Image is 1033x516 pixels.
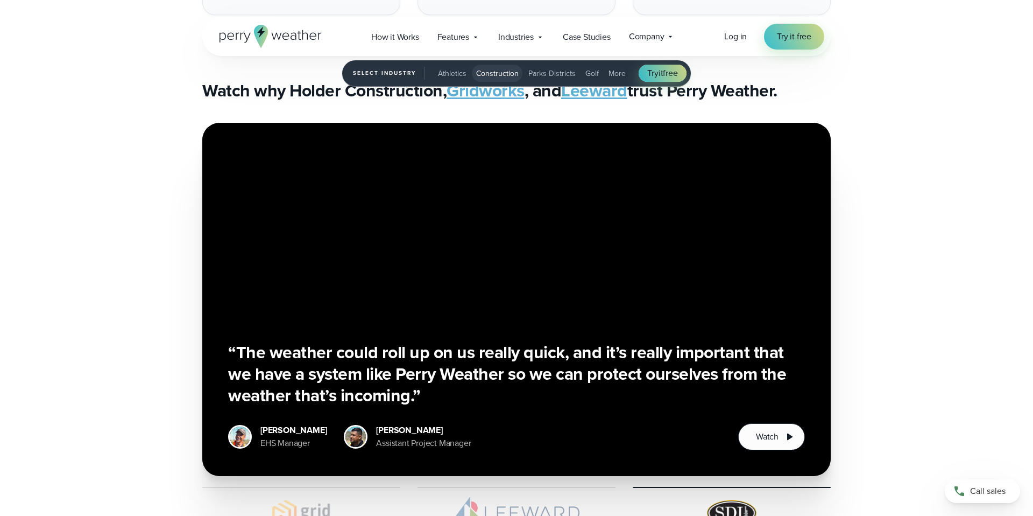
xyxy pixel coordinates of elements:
button: Watch [738,423,805,450]
span: Industries [498,31,534,44]
a: Call sales [945,479,1020,503]
h3: “The weather could roll up on us really quick, and it’s really important that we have a system li... [228,341,805,406]
span: it [659,67,663,79]
a: Tryitfree [639,65,686,82]
span: Parks Districts [528,68,576,79]
img: Robert Leonard [230,427,250,447]
span: Features [437,31,469,44]
span: More [609,68,626,79]
span: Watch [756,430,779,443]
div: slideshow [202,123,831,476]
span: Athletics [438,68,466,79]
div: [PERSON_NAME] [260,424,327,437]
span: How it Works [371,31,419,44]
button: Construction [472,65,523,82]
button: Golf [581,65,603,82]
span: Golf [585,68,599,79]
a: Case Studies [554,26,620,48]
span: Try it free [777,30,811,43]
span: Call sales [970,485,1006,498]
button: More [604,65,630,82]
div: EHS Manager [260,437,327,450]
h3: Watch why Holder Construction, , and trust Perry Weather. [202,80,831,101]
div: [PERSON_NAME] [376,424,471,437]
button: Parks Districts [524,65,580,82]
a: How it Works [362,26,428,48]
span: Select Industry [353,67,425,80]
button: Athletics [434,65,471,82]
span: Company [629,30,664,43]
a: Log in [724,30,747,43]
a: Try it free [764,24,824,50]
span: Try free [647,67,677,80]
img: Vic Henojosa [345,427,366,447]
span: Construction [476,68,519,79]
div: 3 of 3 [202,123,831,476]
span: Case Studies [563,31,611,44]
div: Assistant Project Manager [376,437,471,450]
